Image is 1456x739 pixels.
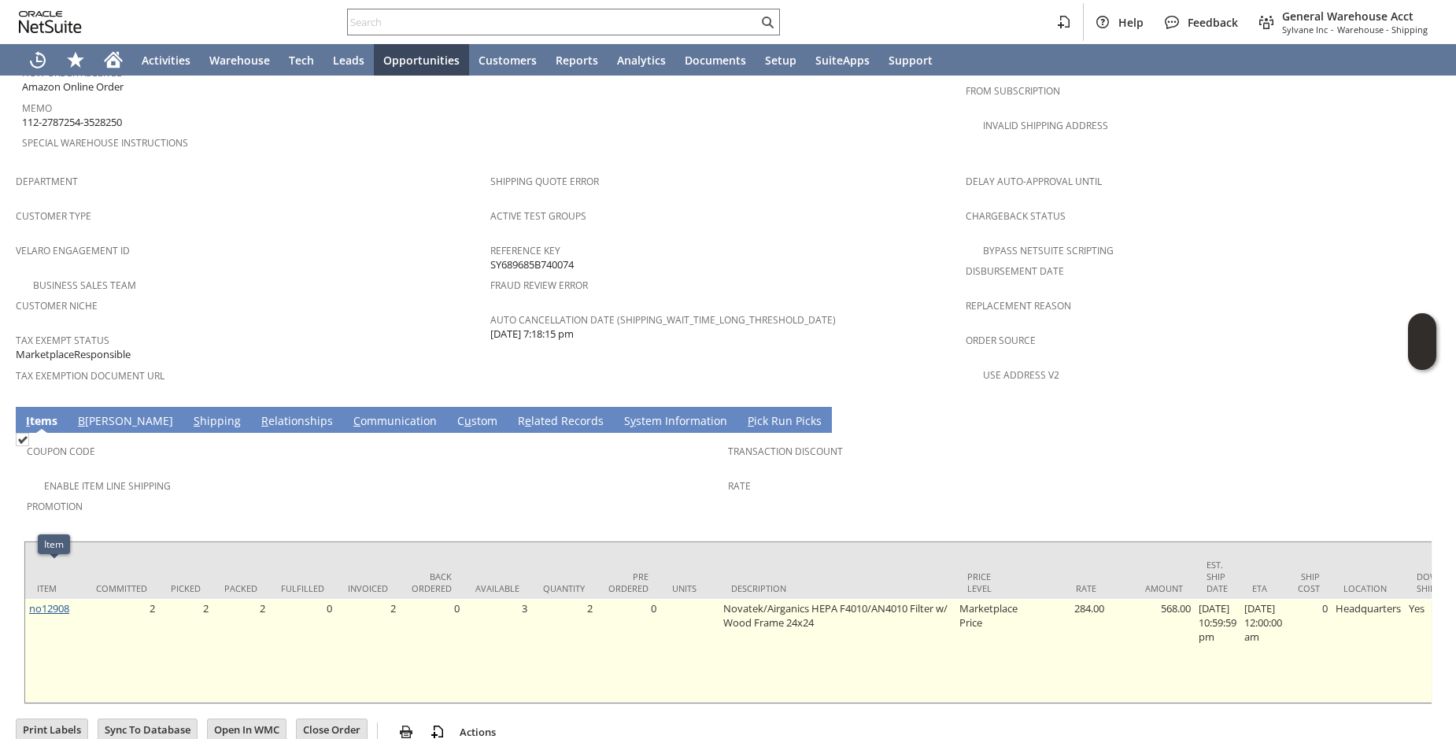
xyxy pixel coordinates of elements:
span: Leads [333,53,364,68]
a: Transaction Discount [728,445,843,458]
div: Rate [1033,582,1096,594]
div: Description [731,582,944,594]
a: Rate [728,479,751,493]
span: Documents [685,53,746,68]
span: C [353,413,360,428]
div: Shortcuts [57,44,94,76]
span: u [464,413,471,428]
a: Tax Exemption Document URL [16,369,164,382]
span: [DATE] 7:18:15 pm [490,327,574,342]
div: Picked [171,582,201,594]
td: 568.00 [1108,599,1195,703]
div: Back Ordered [412,571,452,594]
a: Analytics [608,44,675,76]
span: Tech [289,53,314,68]
a: Tech [279,44,323,76]
td: 2 [336,599,400,703]
a: Customer Niche [16,299,98,312]
span: Amazon Online Order [22,79,124,94]
a: Use Address V2 [983,368,1059,382]
a: Unrolled view on [1412,410,1431,429]
a: Home [94,44,132,76]
div: Quantity [543,582,585,594]
a: Order Source [966,334,1036,347]
img: Checked [16,433,29,446]
span: Reports [556,53,598,68]
span: Warehouse [209,53,270,68]
a: Leads [323,44,374,76]
span: Support [889,53,933,68]
div: Item [44,538,64,551]
span: Opportunities [383,53,460,68]
div: Fulfilled [281,582,324,594]
a: Pick Run Picks [744,413,826,430]
td: 2 [159,599,212,703]
span: Sylvane Inc [1282,24,1328,35]
div: Pre Ordered [608,571,649,594]
svg: logo [19,11,82,33]
div: Committed [96,582,147,594]
div: Est. Ship Date [1207,559,1229,594]
span: Customers [479,53,537,68]
div: Available [475,582,519,594]
a: Shipping Quote Error [490,175,599,188]
div: Units [672,582,708,594]
div: Packed [224,582,257,594]
input: Search [348,13,758,31]
span: - [1331,24,1334,35]
div: Amount [1120,582,1183,594]
a: Reference Key [490,244,560,257]
a: Related Records [514,413,608,430]
span: 112-2787254-3528250 [22,115,122,130]
td: 0 [1286,599,1332,703]
a: Customers [469,44,546,76]
a: Tax Exempt Status [16,334,109,347]
a: Fraud Review Error [490,279,588,292]
div: ETA [1252,582,1274,594]
td: 0 [597,599,660,703]
a: Enable Item Line Shipping [44,479,171,493]
td: Headquarters [1332,599,1405,703]
a: Setup [756,44,806,76]
div: Invoiced [348,582,388,594]
a: Chargeback Status [966,209,1066,223]
span: y [630,413,636,428]
a: Invalid Shipping Address [983,119,1108,132]
iframe: Click here to launch Oracle Guided Learning Help Panel [1408,313,1436,370]
span: B [78,413,85,428]
span: SuiteApps [815,53,870,68]
span: SY689685B740074 [490,257,574,272]
div: Ship Cost [1298,571,1320,594]
a: Disbursement Date [966,264,1064,278]
a: Business Sales Team [33,279,136,292]
svg: Home [104,50,123,69]
span: Analytics [617,53,666,68]
span: MarketplaceResponsible [16,347,131,362]
svg: Recent Records [28,50,47,69]
a: Custom [453,413,501,430]
a: Coupon Code [27,445,95,458]
a: Reports [546,44,608,76]
td: 3 [464,599,531,703]
span: Oracle Guided Learning Widget. To move around, please hold and drag [1408,342,1436,371]
td: [DATE] 10:59:59 pm [1195,599,1240,703]
span: I [26,413,30,428]
a: Replacement reason [966,299,1071,312]
a: Promotion [27,500,83,513]
a: Activities [132,44,200,76]
a: Support [879,44,942,76]
a: Customer Type [16,209,91,223]
a: Active Test Groups [490,209,586,223]
div: Price Level [967,571,1010,594]
div: Item [37,582,72,594]
td: 2 [84,599,159,703]
a: Velaro Engagement ID [16,244,130,257]
span: Feedback [1188,15,1238,30]
td: 2 [531,599,597,703]
td: [DATE] 12:00:00 am [1240,599,1286,703]
div: Location [1343,582,1393,594]
a: Bypass NetSuite Scripting [983,244,1114,257]
a: Communication [349,413,441,430]
a: Auto Cancellation Date (shipping_wait_time_long_threshold_date) [490,313,836,327]
a: From Subscription [966,84,1060,98]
